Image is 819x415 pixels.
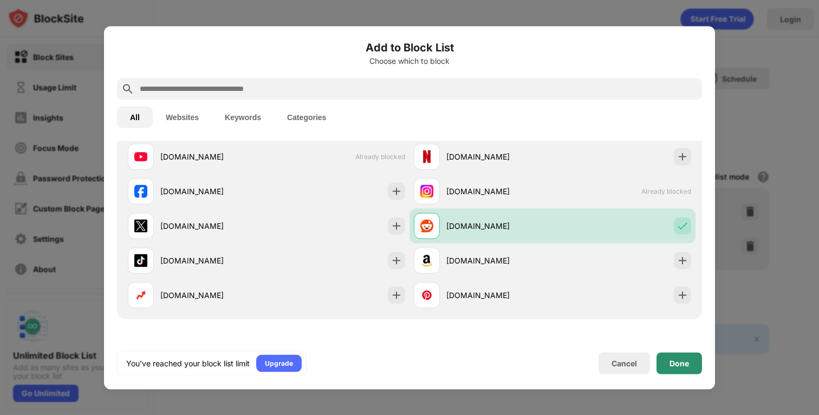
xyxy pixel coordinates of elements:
[355,153,405,161] span: Already blocked
[160,151,266,162] div: [DOMAIN_NAME]
[160,186,266,197] div: [DOMAIN_NAME]
[446,220,552,232] div: [DOMAIN_NAME]
[126,358,250,368] div: You’ve reached your block list limit
[134,254,147,267] img: favicons
[420,185,433,197] img: favicons
[160,289,266,301] div: [DOMAIN_NAME]
[446,289,552,301] div: [DOMAIN_NAME]
[420,254,433,267] img: favicons
[446,186,552,197] div: [DOMAIN_NAME]
[420,150,433,163] img: favicons
[121,82,134,95] img: search.svg
[420,219,433,232] img: favicons
[160,220,266,232] div: [DOMAIN_NAME]
[117,335,230,346] div: Your Top Visited Websites
[134,219,147,232] img: favicons
[134,185,147,197] img: favicons
[612,359,637,368] div: Cancel
[134,150,147,163] img: favicons
[420,288,433,301] img: favicons
[265,358,293,368] div: Upgrade
[446,151,552,162] div: [DOMAIN_NAME]
[669,359,689,367] div: Done
[274,106,339,128] button: Categories
[160,255,266,266] div: [DOMAIN_NAME]
[117,39,702,55] h6: Add to Block List
[117,106,153,128] button: All
[134,288,147,301] img: favicons
[212,106,274,128] button: Keywords
[153,106,212,128] button: Websites
[641,187,691,195] span: Already blocked
[446,255,552,266] div: [DOMAIN_NAME]
[117,56,702,65] div: Choose which to block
